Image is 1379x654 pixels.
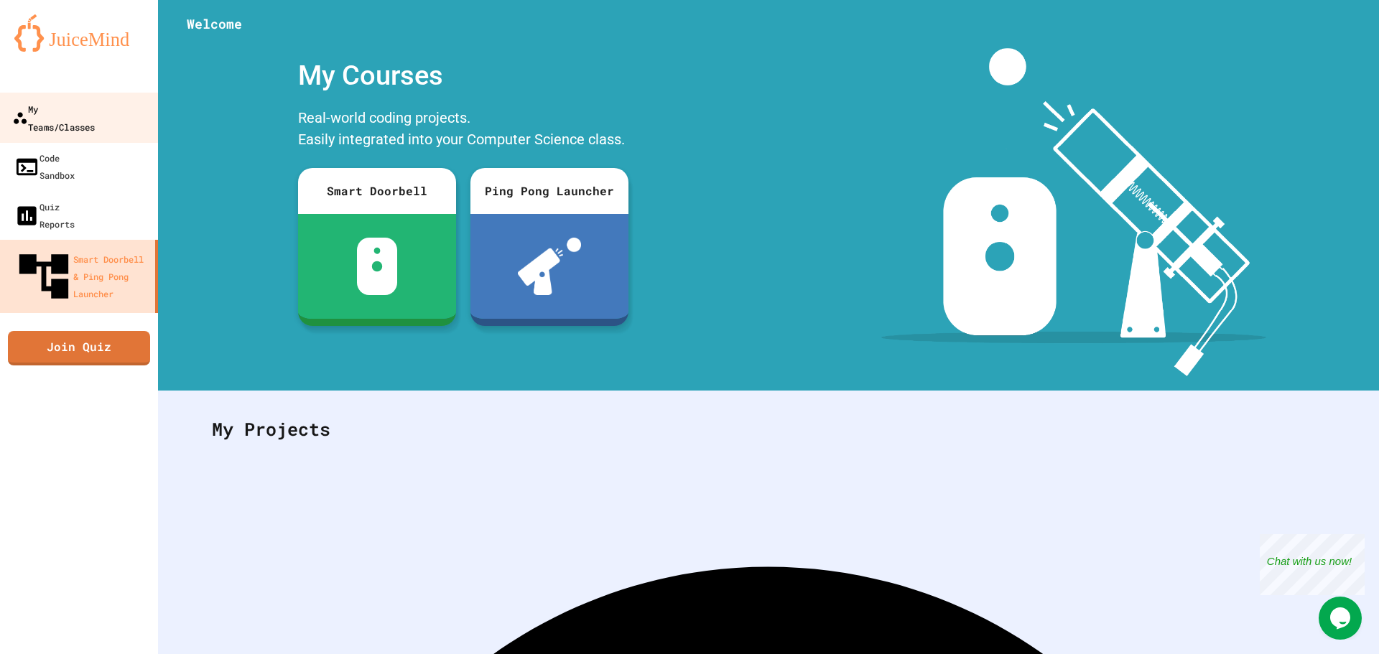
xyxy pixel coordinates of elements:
[12,100,95,135] div: My Teams/Classes
[881,48,1266,376] img: banner-image-my-projects.png
[291,48,636,103] div: My Courses
[298,168,456,214] div: Smart Doorbell
[291,103,636,157] div: Real-world coding projects. Easily integrated into your Computer Science class.
[14,14,144,52] img: logo-orange.svg
[357,238,398,295] img: sdb-white.svg
[470,168,628,214] div: Ping Pong Launcher
[14,149,75,184] div: Code Sandbox
[518,238,582,295] img: ppl-with-ball.png
[1319,597,1365,640] iframe: chat widget
[14,247,149,306] div: Smart Doorbell & Ping Pong Launcher
[14,198,75,233] div: Quiz Reports
[198,401,1339,457] div: My Projects
[8,331,150,365] a: Join Quiz
[1260,534,1365,595] iframe: chat widget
